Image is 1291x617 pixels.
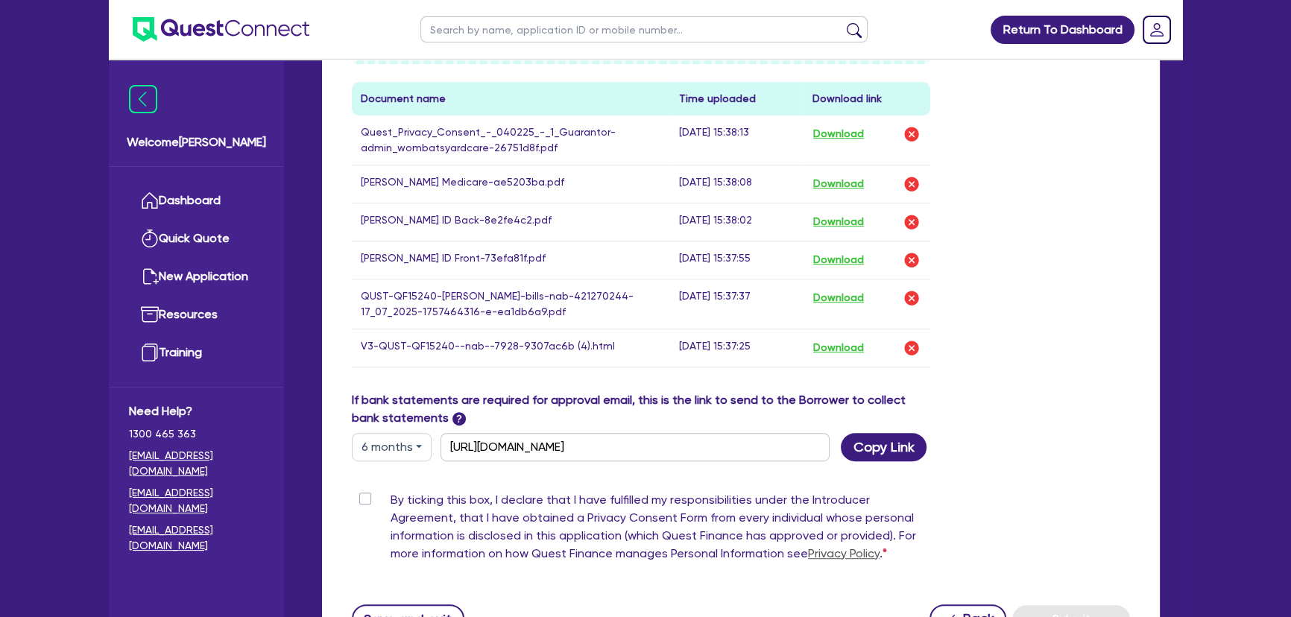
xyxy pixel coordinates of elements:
a: Dashboard [129,182,264,220]
a: [EMAIL_ADDRESS][DOMAIN_NAME] [129,485,264,516]
img: delete-icon [903,175,921,193]
span: 1300 465 363 [129,426,264,442]
img: icon-menu-close [129,85,157,113]
td: [PERSON_NAME] ID Back-8e2fe4c2.pdf [352,203,670,241]
td: [DATE] 15:38:08 [670,165,804,203]
button: Download [812,174,865,194]
img: resources [141,306,159,323]
span: ? [452,412,466,425]
a: Quick Quote [129,220,264,258]
button: Dropdown toggle [352,433,432,461]
button: Download [812,338,865,358]
button: Download [812,288,865,308]
a: New Application [129,258,264,296]
button: Download [812,212,865,232]
a: [EMAIL_ADDRESS][DOMAIN_NAME] [129,522,264,554]
th: Document name [352,82,670,116]
label: If bank statements are required for approval email, this is the link to send to the Borrower to c... [352,391,930,427]
a: Return To Dashboard [991,16,1134,44]
img: delete-icon [903,251,921,269]
a: Resources [129,296,264,334]
td: Quest_Privacy_Consent_-_040225_-_1_Guarantor-admin_wombatsyardcare-26751d8f.pdf [352,116,670,165]
a: [EMAIL_ADDRESS][DOMAIN_NAME] [129,448,264,479]
a: Privacy Policy [808,546,880,560]
th: Download link [804,82,930,116]
td: [DATE] 15:38:13 [670,116,804,165]
button: Download [812,250,865,270]
td: [DATE] 15:37:25 [670,329,804,367]
img: delete-icon [903,339,921,357]
span: Welcome [PERSON_NAME] [127,133,266,151]
button: Download [812,124,865,144]
td: [PERSON_NAME] Medicare-ae5203ba.pdf [352,165,670,203]
img: delete-icon [903,213,921,231]
button: Copy Link [841,433,927,461]
span: Need Help? [129,402,264,420]
a: Training [129,334,264,372]
input: Search by name, application ID or mobile number... [420,16,868,42]
img: delete-icon [903,125,921,143]
th: Time uploaded [670,82,804,116]
img: delete-icon [903,289,921,307]
td: QUST-QF15240-[PERSON_NAME]-bills-nab-421270244-17_07_2025-1757464316-e-ea1db6a9.pdf [352,279,670,329]
td: [DATE] 15:37:55 [670,241,804,279]
img: training [141,344,159,361]
td: [PERSON_NAME] ID Front-73efa81f.pdf [352,241,670,279]
img: quest-connect-logo-blue [133,17,309,42]
a: Dropdown toggle [1137,10,1176,49]
img: quick-quote [141,230,159,247]
label: By ticking this box, I declare that I have fulfilled my responsibilities under the Introducer Agr... [391,491,930,569]
td: [DATE] 15:38:02 [670,203,804,241]
td: V3-QUST-QF15240--nab--7928-9307ac6b (4).html [352,329,670,367]
td: [DATE] 15:37:37 [670,279,804,329]
img: new-application [141,268,159,285]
